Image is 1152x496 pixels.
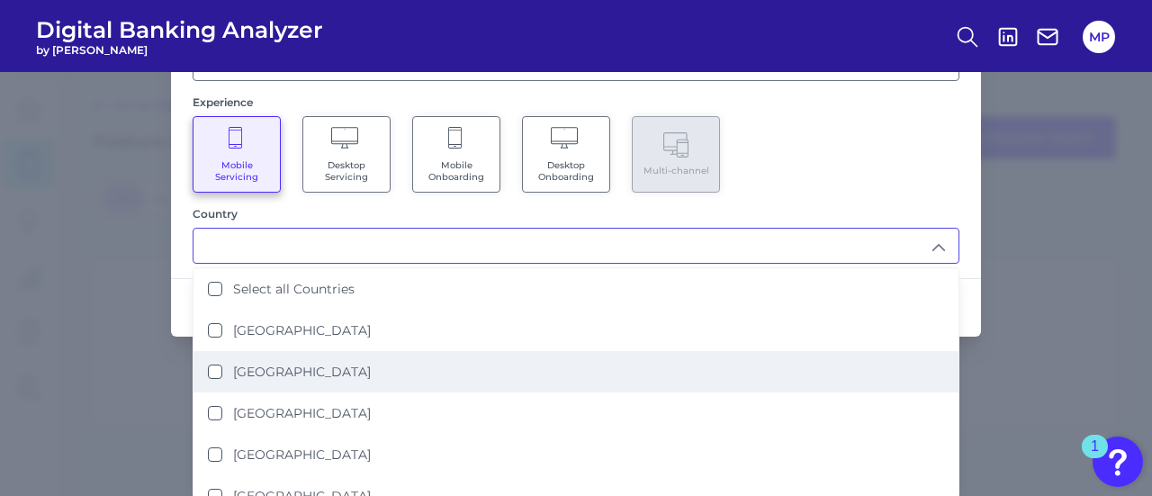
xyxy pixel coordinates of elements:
label: Select all Countries [233,281,355,297]
button: MP [1083,21,1115,53]
label: [GEOGRAPHIC_DATA] [233,322,371,338]
span: Mobile Servicing [202,159,271,183]
span: Digital Banking Analyzer [36,16,323,43]
div: 1 [1091,446,1099,470]
span: Multi-channel [643,165,709,176]
button: Desktop Servicing [302,116,391,193]
span: Desktop Servicing [312,159,381,183]
button: Desktop Onboarding [522,116,610,193]
button: Multi-channel [632,116,720,193]
button: Open Resource Center, 1 new notification [1093,437,1143,487]
span: Desktop Onboarding [532,159,600,183]
span: Mobile Onboarding [422,159,490,183]
div: Experience [193,95,959,109]
span: by [PERSON_NAME] [36,43,323,57]
div: Country [193,207,959,221]
button: Mobile Servicing [193,116,281,193]
button: Mobile Onboarding [412,116,500,193]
